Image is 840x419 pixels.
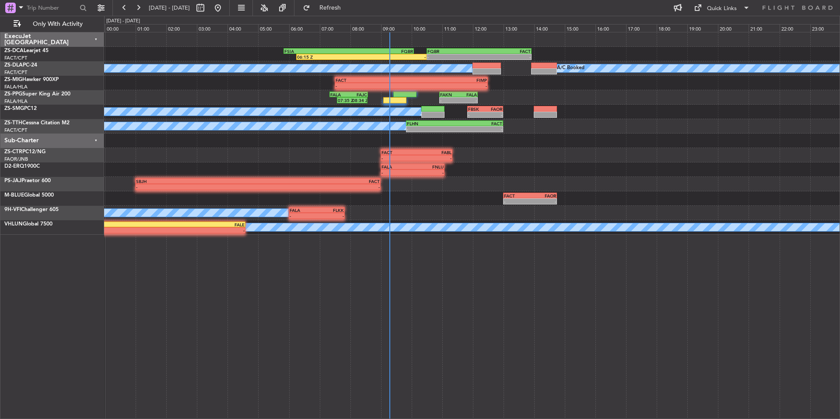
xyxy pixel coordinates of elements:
div: - [381,155,416,161]
div: SBJH [136,179,258,184]
div: FIMP [411,77,487,83]
div: - [455,127,502,132]
span: M-BLUE [4,193,24,198]
div: FACT [258,179,380,184]
a: ZS-SMGPC12 [4,106,37,111]
a: VHLUNGlobal 7500 [4,222,52,227]
button: Refresh [299,1,351,15]
div: - [407,127,455,132]
div: 14:00 [534,24,565,32]
div: FABL [416,150,451,155]
input: Trip Number [27,1,77,14]
div: FACT [336,77,411,83]
div: - [336,83,411,88]
div: FAOR [530,193,556,198]
span: [DATE] - [DATE] [149,4,190,12]
div: 02:00 [166,24,197,32]
a: ZS-TTHCessna Citation M2 [4,120,70,126]
button: Quick Links [689,1,754,15]
div: - [413,170,444,175]
div: 21:00 [749,24,779,32]
a: ZS-MIGHawker 900XP [4,77,59,82]
div: - [468,112,485,117]
span: ZS-DLA [4,63,23,68]
div: FLHN [407,121,455,126]
span: Refresh [312,5,349,11]
div: - [427,54,479,60]
div: 17:00 [626,24,657,32]
div: - [440,98,458,103]
div: Quick Links [707,4,737,13]
span: VHLUN [4,222,23,227]
div: - [530,199,556,204]
a: 9H-VFIChallenger 605 [4,207,59,212]
div: [DATE] - [DATE] [106,18,140,25]
div: 16:00 [595,24,626,32]
div: - [479,54,531,60]
a: PS-JAJPraetor 600 [4,178,51,183]
a: FALA/HLA [4,98,28,105]
div: 15:00 [565,24,595,32]
a: FACT/CPT [4,127,27,134]
div: 04:00 [227,24,258,32]
a: FACT/CPT [4,69,27,76]
div: FAOR [485,106,502,112]
div: FALE [66,222,245,227]
span: ZS-DCA [4,48,24,53]
div: 06:15 Z [297,54,361,60]
div: A/C Booked [557,62,584,75]
div: 01:00 [136,24,166,32]
div: FSIA [284,49,349,54]
div: - [504,199,530,204]
div: FACT [381,150,416,155]
div: 03:00 [197,24,227,32]
div: FACT [504,193,530,198]
a: ZS-PPGSuper King Air 200 [4,92,70,97]
div: - [485,112,502,117]
span: ZS-TTH [4,120,22,126]
a: ZS-DCALearjet 45 [4,48,49,53]
div: - [317,213,344,218]
div: 10:00 [412,24,442,32]
div: 07:00 [320,24,350,32]
div: - [136,184,258,190]
span: ZS-MIG [4,77,22,82]
div: FALA [381,164,413,169]
div: FNLU [413,164,444,169]
span: Only With Activity [23,21,92,27]
div: 19:00 [687,24,718,32]
div: - [381,170,413,175]
button: Only With Activity [10,17,95,31]
a: ZS-DLAPC-24 [4,63,37,68]
div: FAJC [349,92,367,97]
div: - [416,155,451,161]
div: FAKN [440,92,458,97]
div: 05:00 [258,24,289,32]
div: 06:00 [289,24,320,32]
div: FALA [330,92,349,97]
a: D2-ERQ1900C [4,164,40,169]
div: 20:00 [718,24,749,32]
div: FACT [479,49,531,54]
div: 11:00 [442,24,473,32]
span: ZS-CTR [4,149,22,155]
div: - [361,54,426,60]
div: - [258,184,380,190]
div: FACT [455,121,502,126]
div: - [66,228,245,233]
span: ZS-PPG [4,92,22,97]
div: 08:00 [350,24,381,32]
div: 18:00 [657,24,687,32]
div: FQBR [349,49,413,54]
div: 08:34 Z [352,98,367,103]
div: 12:00 [473,24,504,32]
a: FACT/CPT [4,55,27,61]
div: - [290,213,317,218]
a: FALA/HLA [4,84,28,90]
div: FALA [290,208,317,213]
div: FLKK [317,208,344,213]
div: 09:00 [381,24,412,32]
div: 00:00 [105,24,136,32]
span: 9H-VFI [4,207,21,212]
a: FAOR/JNB [4,156,28,162]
